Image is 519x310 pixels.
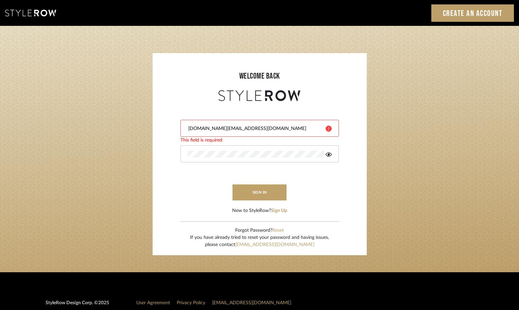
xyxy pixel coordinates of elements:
[159,70,360,82] div: welcome back
[136,300,170,305] a: User Agreement
[188,125,321,132] input: Email Address
[180,137,339,144] div: This field is required
[271,207,287,214] button: Sign Up
[431,4,514,22] a: Create an Account
[272,227,284,234] button: Reset
[232,207,287,214] div: New to StyleRow?
[177,300,205,305] a: Privacy Policy
[212,300,291,305] a: [EMAIL_ADDRESS][DOMAIN_NAME]
[235,242,314,247] a: [EMAIL_ADDRESS][DOMAIN_NAME]
[190,227,329,234] div: Forgot Password?
[232,184,287,200] button: sign in
[190,234,329,248] div: If you have already tried to reset your password and having issues, please contact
